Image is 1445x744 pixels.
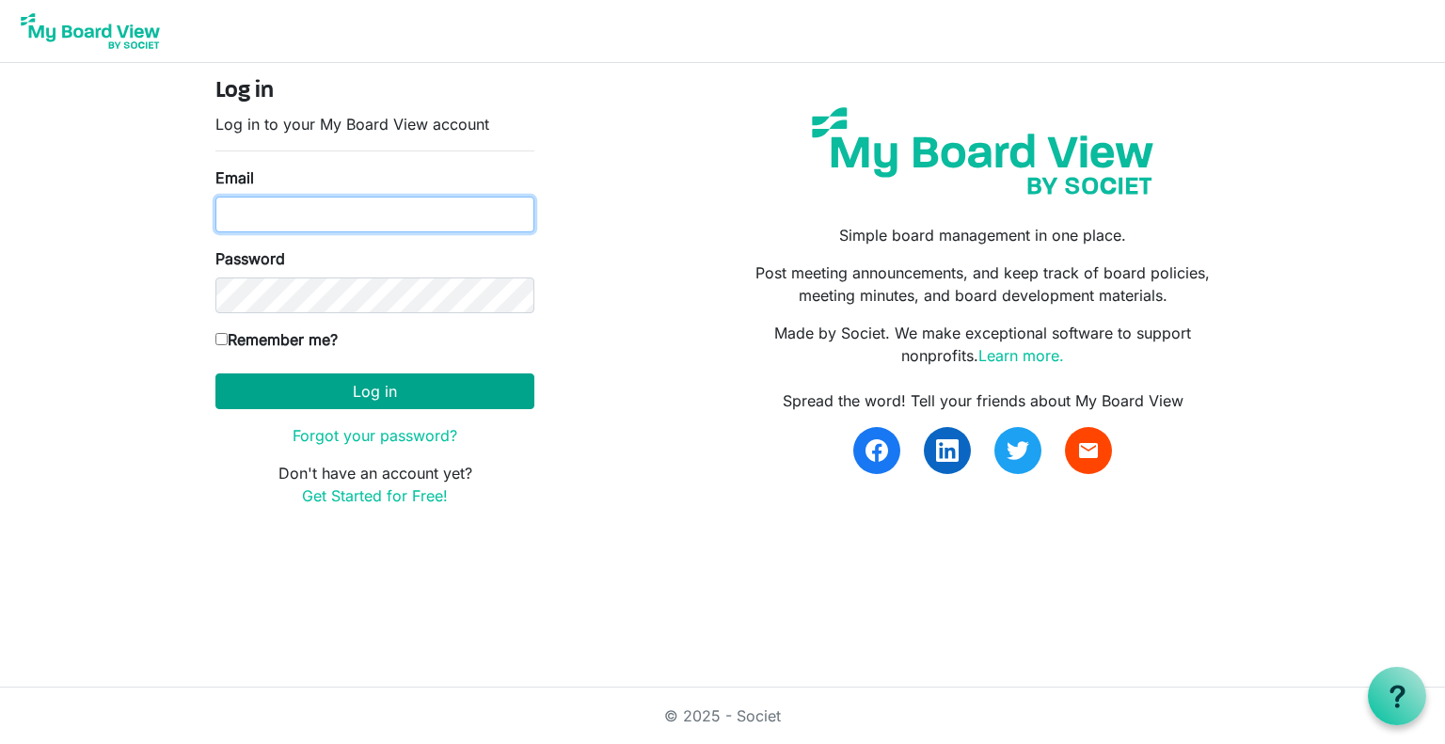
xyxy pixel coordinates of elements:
[936,439,959,462] img: linkedin.svg
[293,426,457,445] a: Forgot your password?
[865,439,888,462] img: facebook.svg
[215,78,534,105] h4: Log in
[215,328,338,351] label: Remember me?
[798,93,1167,209] img: my-board-view-societ.svg
[1077,439,1100,462] span: email
[215,462,534,507] p: Don't have an account yet?
[215,333,228,345] input: Remember me?
[978,346,1064,365] a: Learn more.
[737,389,1230,412] div: Spread the word! Tell your friends about My Board View
[215,247,285,270] label: Password
[737,224,1230,246] p: Simple board management in one place.
[215,373,534,409] button: Log in
[737,322,1230,367] p: Made by Societ. We make exceptional software to support nonprofits.
[664,706,781,725] a: © 2025 - Societ
[737,261,1230,307] p: Post meeting announcements, and keep track of board policies, meeting minutes, and board developm...
[215,166,254,189] label: Email
[15,8,166,55] img: My Board View Logo
[302,486,448,505] a: Get Started for Free!
[1065,427,1112,474] a: email
[1007,439,1029,462] img: twitter.svg
[215,113,534,135] p: Log in to your My Board View account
